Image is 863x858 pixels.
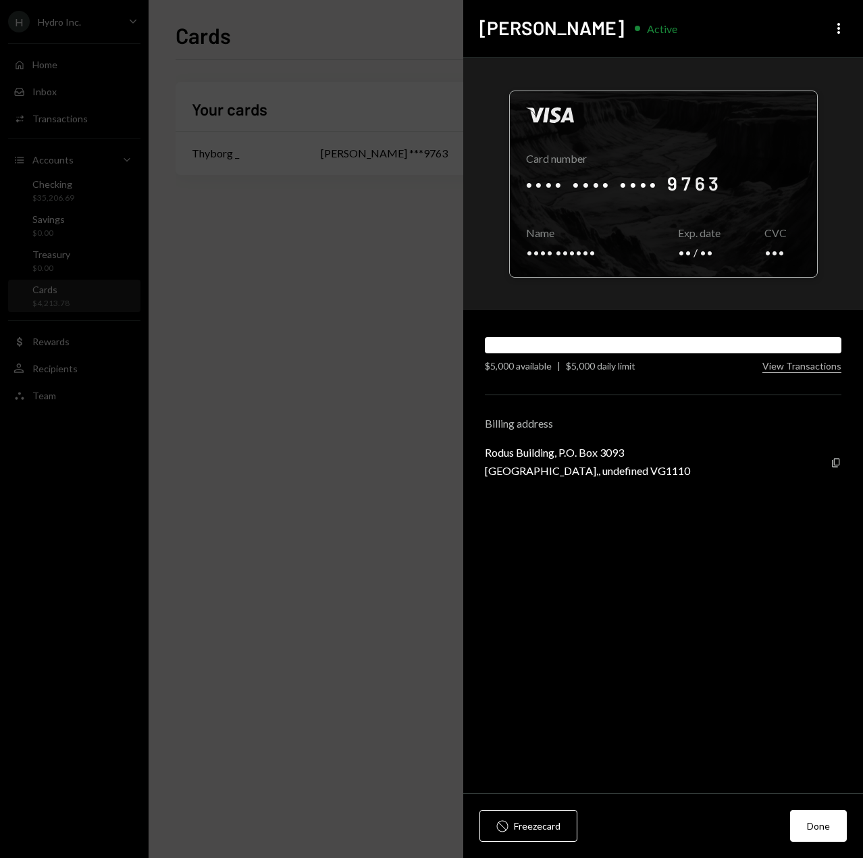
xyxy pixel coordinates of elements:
button: Done [790,810,847,842]
button: View Transactions [762,360,841,373]
h2: [PERSON_NAME] [479,15,624,41]
div: Click to reveal [509,91,818,278]
div: [GEOGRAPHIC_DATA],, undefined VG1110 [485,464,690,477]
div: $5,000 available [485,359,552,373]
div: | [557,359,560,373]
div: Active [647,22,677,35]
div: $5,000 daily limit [566,359,635,373]
button: Freezecard [479,810,577,842]
div: Freeze card [514,819,560,833]
div: Billing address [485,417,841,430]
div: Rodus Building, P.O. Box 3093 [485,446,690,459]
